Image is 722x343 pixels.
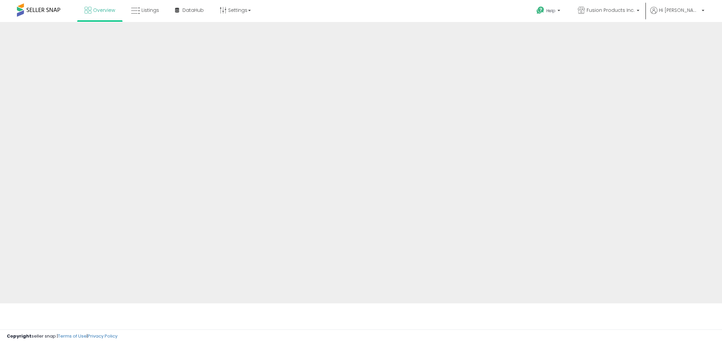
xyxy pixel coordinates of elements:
[141,7,159,14] span: Listings
[93,7,115,14] span: Overview
[536,6,545,15] i: Get Help
[531,1,567,22] a: Help
[650,7,704,22] a: Hi [PERSON_NAME]
[182,7,204,14] span: DataHub
[659,7,700,14] span: Hi [PERSON_NAME]
[587,7,635,14] span: Fusion Products Inc.
[546,8,555,14] span: Help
